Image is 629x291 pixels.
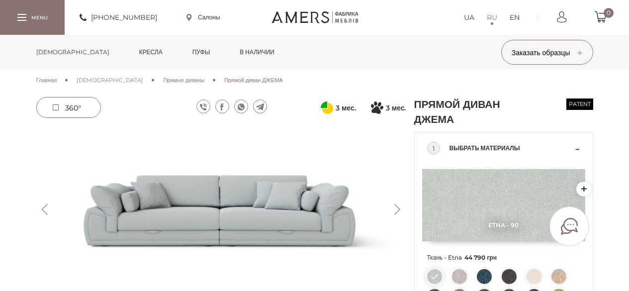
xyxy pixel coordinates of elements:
span: 360° [65,103,81,112]
a: whatsapp [234,99,248,113]
span: [DEMOGRAPHIC_DATA] [77,77,143,84]
a: [DEMOGRAPHIC_DATA] [77,76,143,85]
span: 3 мес. [336,102,356,114]
span: Etna - 90 [422,221,585,229]
span: patent [566,98,593,110]
button: Заказать образцы [501,40,593,65]
img: Etna - 90 [422,169,585,241]
span: 44 790 грн [464,254,497,261]
a: viber [196,99,210,113]
a: Прямые диваны [163,76,204,85]
a: telegram [253,99,267,113]
a: RU [487,11,497,23]
h1: Прямой диван ДЖЕМА [414,97,529,127]
span: Ткань - Etna [427,251,580,264]
span: Выбрать материалы [449,142,573,154]
svg: Оплата частями от ПриватБанка [321,101,333,114]
a: [PHONE_NUMBER] [80,11,157,23]
span: Прямые диваны [163,77,204,84]
a: Кресла [132,35,170,70]
span: Заказать образцы [512,48,583,57]
span: 0 [604,8,614,18]
a: Салоны [186,13,220,22]
a: UA [464,11,474,23]
a: EN [510,11,520,23]
a: [DEMOGRAPHIC_DATA] [29,35,117,70]
span: 3 мес. [386,102,406,114]
a: facebook [215,99,229,113]
a: в наличии [232,35,282,70]
a: 360° [36,97,101,118]
svg: Покупка частями от монобанк [371,101,383,114]
button: Previous [36,204,54,215]
a: Главная [36,76,57,85]
button: Next [389,204,406,215]
div: 1 [427,142,440,155]
a: Пуфы [185,35,218,70]
span: Главная [36,77,57,84]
